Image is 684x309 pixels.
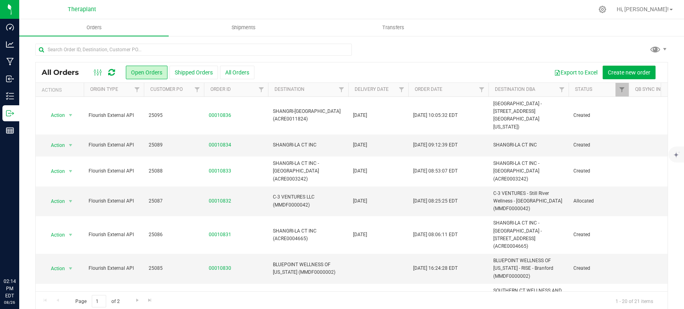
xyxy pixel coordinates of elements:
span: Orders [76,24,113,31]
span: 25088 [149,167,199,175]
span: Theraplant [68,6,96,13]
span: Flourish External API [89,112,139,119]
a: 00010834 [209,141,231,149]
span: Action [44,140,65,151]
a: Orders [19,19,169,36]
a: Go to the last page [144,295,156,306]
span: [DATE] [353,112,367,119]
span: select [66,196,76,207]
input: Search Order ID, Destination, Customer PO... [35,44,352,56]
span: Flourish External API [89,197,139,205]
span: SHANGRI-LA CT INC [493,141,564,149]
span: Flourish External API [89,265,139,272]
a: 00010830 [209,265,231,272]
span: C-3 VENTURES LLC (MMDF0000042) [273,193,343,209]
span: [DATE] 08:53:07 EDT [413,167,458,175]
a: Transfers [319,19,468,36]
span: Action [44,196,65,207]
button: Export to Excel [549,66,603,79]
span: [DATE] 08:25:25 EDT [413,197,458,205]
span: BLUEPOINT WELLNESS OF [US_STATE] (MMDF0000002) [273,261,343,276]
span: All Orders [42,68,87,77]
span: SHANGRI-LA CT INC - [GEOGRAPHIC_DATA] (ACRE0003242) [493,160,564,183]
span: [GEOGRAPHIC_DATA] - [STREET_ADDRESS][GEOGRAPHIC_DATA][US_STATE]) [493,100,564,131]
span: 25087 [149,197,199,205]
span: Flourish External API [89,141,139,149]
span: select [66,166,76,177]
a: QB Sync Info [635,86,667,92]
span: 25086 [149,231,199,239]
a: Filter [191,83,204,96]
span: [DATE] 09:12:39 EDT [413,141,458,149]
span: [DATE] [353,141,367,149]
a: 00010833 [209,167,231,175]
span: Flourish External API [89,231,139,239]
span: [DATE] [353,231,367,239]
a: Filter [615,83,629,96]
span: Flourish External API [89,167,139,175]
a: Filter [255,83,268,96]
span: Action [44,229,65,241]
inline-svg: Inbound [6,75,14,83]
span: Created [573,141,624,149]
span: 1 - 20 of 21 items [609,295,660,307]
span: Created [573,112,624,119]
a: Filter [475,83,488,96]
span: Action [44,110,65,121]
span: Action [44,263,65,274]
inline-svg: Manufacturing [6,58,14,66]
span: [DATE] 10:05:32 EDT [413,112,458,119]
span: [DATE] 16:24:28 EDT [413,265,458,272]
span: Hi, [PERSON_NAME]! [617,6,669,12]
inline-svg: Analytics [6,40,14,48]
button: Shipped Orders [169,66,218,79]
inline-svg: Dashboard [6,23,14,31]
a: Filter [395,83,408,96]
span: Page of 2 [69,295,126,307]
a: 00010831 [209,231,231,239]
span: Shipments [221,24,266,31]
span: [DATE] 08:06:11 EDT [413,231,458,239]
span: BLUEPOINT WELLNESS OF [US_STATE] - RISE - Branford (MMDF0000002) [493,257,564,280]
button: All Orders [220,66,254,79]
inline-svg: Outbound [6,109,14,117]
span: 25085 [149,265,199,272]
a: Delivery Date [355,86,389,92]
a: Filter [335,83,348,96]
span: SOUTHERN CT WELLNESS AND HEALING LLC (AMHF0008277) [273,291,343,306]
a: 00010836 [209,112,231,119]
a: Shipments [169,19,318,36]
span: Created [573,231,624,239]
a: 00010832 [209,197,231,205]
a: Filter [131,83,144,96]
span: select [66,110,76,121]
span: SHANGRI-LA CT INC - [GEOGRAPHIC_DATA] - [STREET_ADDRESS] (ACRE0004665) [493,219,564,250]
p: 02:14 PM EDT [4,278,16,299]
span: Created [573,167,624,175]
span: SHANGRI-LA CT INC (ACRE0004665) [273,227,343,243]
span: [DATE] [353,197,367,205]
a: Destination DBA [495,86,535,92]
span: 25089 [149,141,199,149]
span: Created [573,265,624,272]
span: Action [44,166,65,177]
span: select [66,140,76,151]
a: Order Date [415,86,442,92]
span: select [66,263,76,274]
a: Order ID [210,86,231,92]
span: C-3 VENTURES - Still River Wellness - [GEOGRAPHIC_DATA] (MMDF0000042) [493,190,564,213]
span: Allocated [573,197,624,205]
button: Create new order [603,66,656,79]
div: Manage settings [597,6,607,13]
span: SHANGRI-LA CT INC - [GEOGRAPHIC_DATA] (ACRE0003242) [273,160,343,183]
span: 25095 [149,112,199,119]
a: Filter [555,83,569,96]
a: Status [575,86,592,92]
inline-svg: Inventory [6,92,14,100]
a: Destination [274,86,305,92]
inline-svg: Reports [6,126,14,134]
div: Actions [42,87,81,93]
input: 1 [92,295,106,307]
span: Transfers [371,24,415,31]
iframe: Resource center [8,245,32,269]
